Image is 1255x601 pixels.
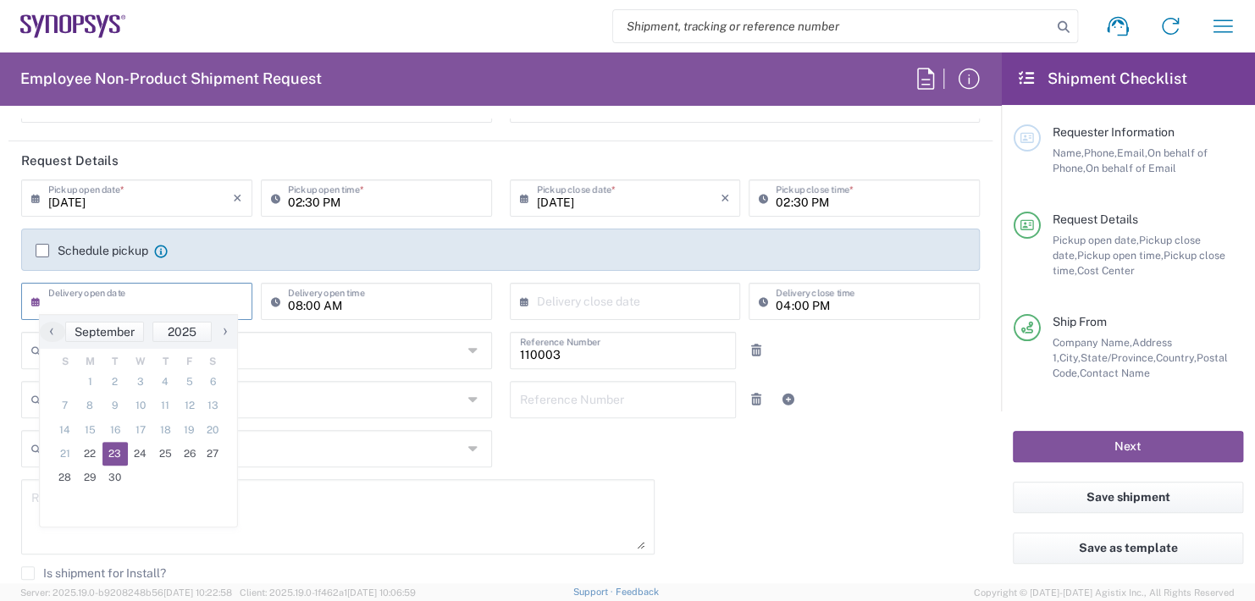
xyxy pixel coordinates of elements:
[78,353,103,370] th: weekday
[178,370,202,394] span: 5
[78,442,103,466] span: 22
[152,442,178,466] span: 25
[102,394,128,417] span: 9
[78,418,103,442] span: 15
[1080,367,1150,379] span: Contact Name
[152,370,178,394] span: 4
[39,321,64,341] span: ‹
[36,244,148,257] label: Schedule pickup
[1086,162,1176,174] span: On behalf of Email
[201,394,224,417] span: 13
[1013,482,1243,513] button: Save shipment
[1053,315,1107,328] span: Ship From
[1016,69,1187,89] h2: Shipment Checklist
[128,353,153,370] th: weekday
[1053,212,1138,226] span: Request Details
[78,370,103,394] span: 1
[1053,336,1132,349] span: Company Name,
[178,442,202,466] span: 26
[974,585,1235,600] span: Copyright © [DATE]-[DATE] Agistix Inc., All Rights Reserved
[201,418,224,442] span: 20
[1013,431,1243,462] button: Next
[1156,351,1197,364] span: Country,
[21,152,119,169] h2: Request Details
[102,353,128,370] th: weekday
[1053,234,1139,246] span: Pickup open date,
[65,322,144,342] button: September
[53,466,78,489] span: 28
[573,587,616,597] a: Support
[1013,532,1243,564] button: Save as template
[152,418,178,442] span: 18
[178,418,202,442] span: 19
[128,418,153,442] span: 17
[777,388,800,411] a: Add Reference
[128,394,153,417] span: 10
[347,587,416,598] span: [DATE] 10:06:59
[212,322,237,342] button: ›
[1077,264,1135,277] span: Cost Center
[613,10,1052,42] input: Shipment, tracking or reference number
[152,394,178,417] span: 11
[53,353,78,370] th: weekday
[21,566,166,580] label: Is shipment for Install?
[102,466,128,489] span: 30
[240,587,416,598] span: Client: 2025.19.0-1f462a1
[744,388,768,411] a: Remove Reference
[1059,351,1081,364] span: City,
[1084,146,1117,159] span: Phone,
[75,325,135,339] span: September
[721,185,730,212] i: ×
[102,370,128,394] span: 2
[40,322,237,342] bs-datepicker-navigation-view: ​ ​ ​
[1053,146,1084,159] span: Name,
[744,339,768,362] a: Remove Reference
[40,322,65,342] button: ‹
[201,442,224,466] span: 27
[102,442,128,466] span: 23
[53,442,78,466] span: 21
[53,394,78,417] span: 7
[128,370,153,394] span: 3
[168,325,196,339] span: 2025
[20,69,322,89] h2: Employee Non-Product Shipment Request
[233,185,242,212] i: ×
[39,314,238,527] bs-datepicker-container: calendar
[178,353,202,370] th: weekday
[152,322,212,342] button: 2025
[163,587,232,598] span: [DATE] 10:22:58
[53,418,78,442] span: 14
[1081,351,1156,364] span: State/Province,
[152,353,178,370] th: weekday
[1117,146,1147,159] span: Email,
[1053,125,1175,139] span: Requester Information
[128,442,153,466] span: 24
[213,321,238,341] span: ›
[102,418,128,442] span: 16
[201,353,224,370] th: weekday
[78,466,103,489] span: 29
[616,587,659,597] a: Feedback
[201,370,224,394] span: 6
[1077,249,1164,262] span: Pickup open time,
[178,394,202,417] span: 12
[78,394,103,417] span: 8
[20,587,232,598] span: Server: 2025.19.0-b9208248b56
